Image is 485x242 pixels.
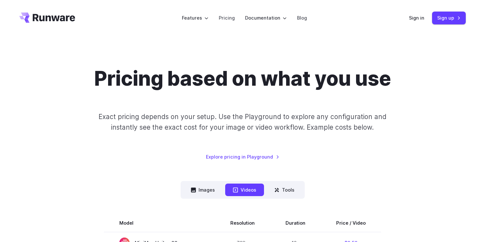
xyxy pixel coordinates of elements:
a: Explore pricing in Playground [206,153,279,160]
label: Features [182,14,208,22]
a: Go to / [19,13,75,23]
button: Tools [267,184,302,196]
a: Sign in [409,14,424,22]
button: Videos [225,184,264,196]
a: Blog [297,14,307,22]
th: Model [104,214,215,232]
a: Sign up [432,12,466,24]
h1: Pricing based on what you use [94,67,391,91]
th: Price / Video [321,214,381,232]
th: Duration [270,214,321,232]
label: Documentation [245,14,287,22]
p: Exact pricing depends on your setup. Use the Playground to explore any configuration and instantl... [86,111,399,133]
th: Resolution [215,214,270,232]
a: Pricing [219,14,235,22]
button: Images [183,184,223,196]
